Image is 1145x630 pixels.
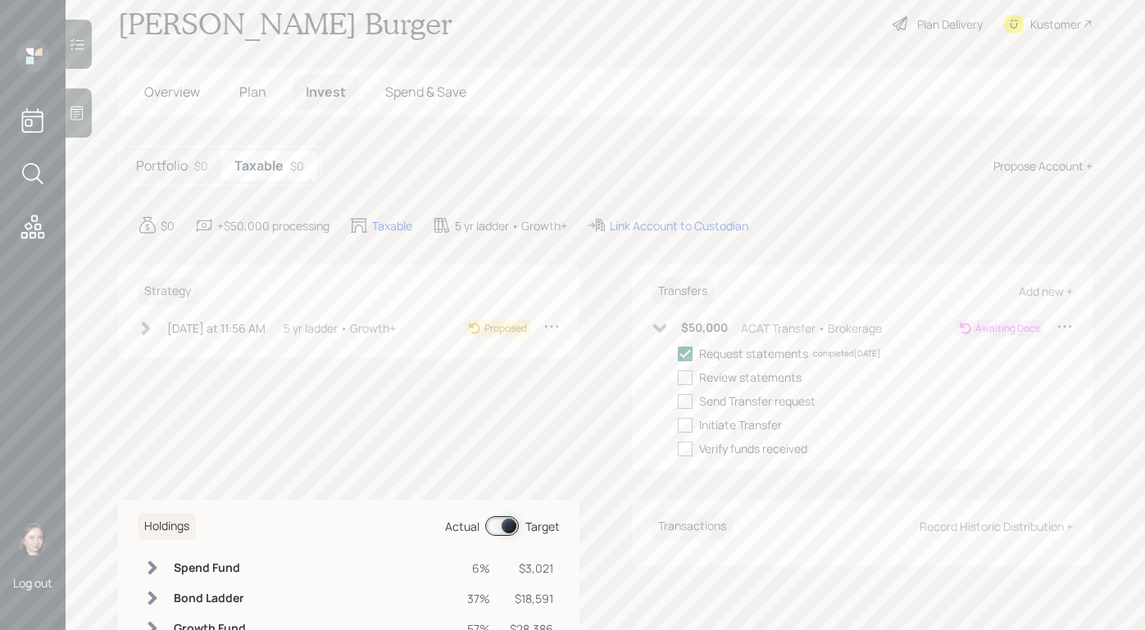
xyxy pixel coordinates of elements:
div: $0 [194,157,208,174]
div: Verify funds received [699,440,807,457]
h5: Portfolio [136,158,188,174]
div: completed [DATE] [813,347,880,360]
h6: Transactions [652,513,733,540]
div: Review statements [699,369,802,386]
span: Overview [144,83,200,101]
div: Link Account to Custodian [610,217,748,234]
h1: [PERSON_NAME] Burger [118,6,452,42]
div: Actual [445,518,479,535]
div: Send Transfer request [699,392,816,410]
div: Proposed [484,321,527,336]
div: Initiate Transfer [699,416,782,433]
div: Taxable [372,217,412,234]
div: $18,591 [510,590,553,607]
h6: Bond Ladder [174,591,246,605]
span: Invest [306,83,346,101]
h6: $50,000 [681,321,728,335]
div: Plan Delivery [917,16,983,33]
div: 37% [467,590,490,607]
h6: Transfers [652,278,714,305]
div: +$50,000 processing [217,217,329,234]
div: Propose Account + [993,157,1093,174]
h6: Holdings [138,513,196,540]
div: [DATE] at 11:56 AM [167,320,266,337]
div: 5 yr ladder • Growth+ [455,217,567,234]
div: Request statements [699,345,808,362]
div: ACAT Transfer • Brokerage [741,320,882,337]
h6: Spend Fund [174,561,246,575]
h6: Strategy [138,278,198,305]
div: Awaiting Docs [975,321,1040,336]
img: aleksandra-headshot.png [16,523,49,555]
span: Plan [239,83,266,101]
div: Record Historic Distribution + [920,519,1073,534]
div: Add new + [1019,283,1073,299]
div: Target [525,518,560,535]
div: 5 yr ladder • Growth+ [284,320,396,337]
div: 6% [467,560,490,577]
div: $0 [161,217,175,234]
div: Log out [13,575,52,591]
div: $0 [290,157,304,174]
div: Kustomer [1030,16,1081,33]
div: $3,021 [510,560,553,577]
h5: Taxable [234,158,284,174]
span: Spend & Save [385,83,466,101]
